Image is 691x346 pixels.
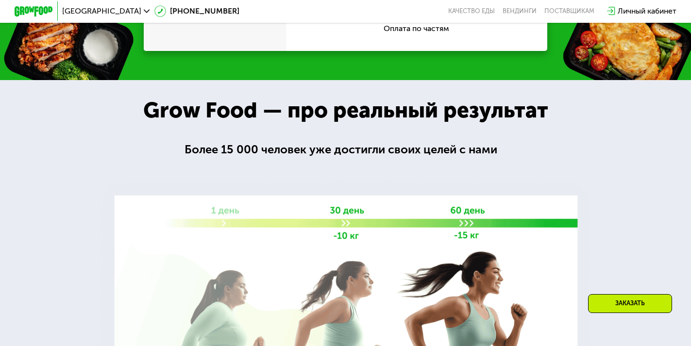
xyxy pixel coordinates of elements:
[128,98,563,123] div: Grow Food — про реальный результат
[544,7,594,15] div: поставщикам
[286,25,547,33] div: Оплата по частям
[588,294,672,313] div: Заказать
[185,143,507,156] div: Более 15 000 человек уже достигли своих целей с нами
[62,7,141,15] span: [GEOGRAPHIC_DATA]
[503,7,537,15] a: Вендинги
[618,5,676,17] div: Личный кабинет
[448,7,495,15] a: Качество еды
[154,5,239,17] a: [PHONE_NUMBER]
